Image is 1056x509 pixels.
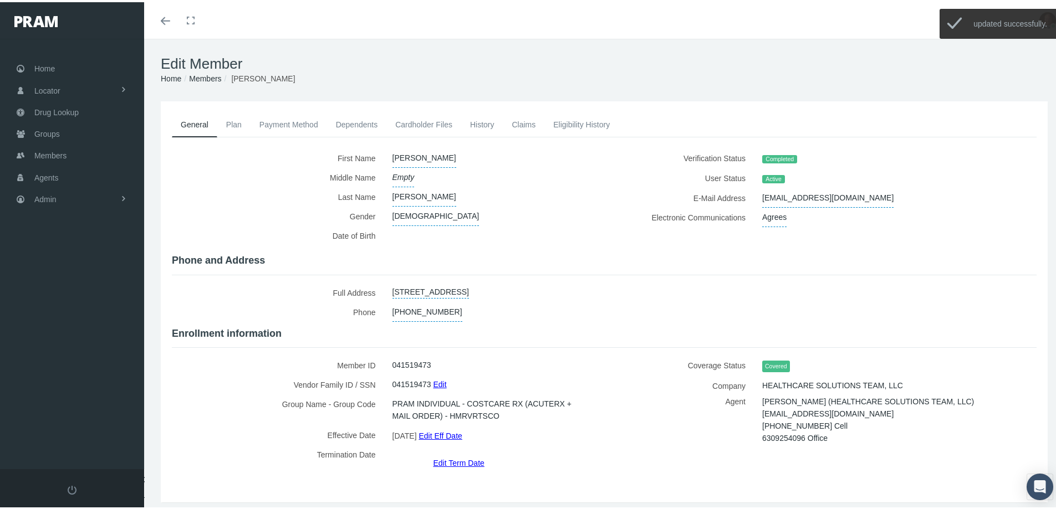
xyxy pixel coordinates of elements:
[392,146,456,166] span: [PERSON_NAME]
[386,110,461,135] a: Cardholder Files
[231,72,295,81] span: [PERSON_NAME]
[172,373,384,392] label: Vendor Family ID / SSN
[34,143,67,164] span: Members
[392,392,588,423] span: PRAM INDIVIDUAL - COSTCARE RX (ACUTERX + MAIL ORDER) - HMRVRTSCO
[34,121,60,142] span: Groups
[172,185,384,204] label: Last Name
[613,374,754,393] label: Company
[461,110,503,135] a: History
[14,14,58,25] img: PRAM_20_x_78.png
[613,146,754,166] label: Verification Status
[172,326,1037,338] h4: Enrollment information
[34,78,60,99] span: Locator
[34,100,79,121] span: Drug Lookup
[172,353,384,373] label: Member ID
[762,186,894,205] span: [EMAIL_ADDRESS][DOMAIN_NAME]
[544,110,619,135] a: Eligibility History
[392,425,417,442] span: [DATE]
[613,186,754,205] label: E-Mail Address
[392,300,462,320] span: [PHONE_NUMBER]
[419,425,462,441] a: Edit Eff Date
[613,353,754,374] label: Coverage Status
[172,392,384,423] label: Group Name - Group Code
[392,166,415,185] span: Empty
[172,253,1037,265] h4: Phone and Address
[762,205,787,225] span: Agrees
[762,428,828,444] span: 6309254096 Office
[172,281,384,300] label: Full Address
[161,53,1048,70] h1: Edit Member
[172,146,384,166] label: First Name
[503,110,544,135] a: Claims
[392,353,431,372] span: 041519473
[762,374,903,393] span: HEALTHCARE SOLUTIONS TEAM, LLC
[172,423,384,443] label: Effective Date
[762,415,848,432] span: [PHONE_NUMBER] Cell
[762,173,785,182] span: Active
[327,110,387,135] a: Dependents
[217,110,251,135] a: Plan
[392,373,431,392] span: 041519473
[762,358,790,370] span: Covered
[34,56,55,77] span: Home
[392,281,469,296] a: [STREET_ADDRESS]
[172,224,384,246] label: Date of Birth
[392,185,456,204] span: [PERSON_NAME]
[433,453,484,469] a: Edit Term Date
[34,187,57,208] span: Admin
[762,403,894,420] span: [EMAIL_ADDRESS][DOMAIN_NAME]
[34,165,59,186] span: Agents
[172,166,384,185] label: Middle Name
[172,443,384,467] label: Termination Date
[172,300,384,320] label: Phone
[433,374,446,390] a: Edit
[172,110,217,135] a: General
[762,391,974,408] span: [PERSON_NAME] (HEALTHCARE SOLUTIONS TEAM, LLC)
[613,393,754,438] label: Agent
[613,205,754,225] label: Electronic Communications
[762,153,797,162] span: Completed
[1027,471,1053,498] div: Open Intercom Messenger
[613,166,754,186] label: User Status
[251,110,327,135] a: Payment Method
[392,204,479,224] span: [DEMOGRAPHIC_DATA]
[172,204,384,224] label: Gender
[189,72,221,81] a: Members
[161,72,181,81] a: Home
